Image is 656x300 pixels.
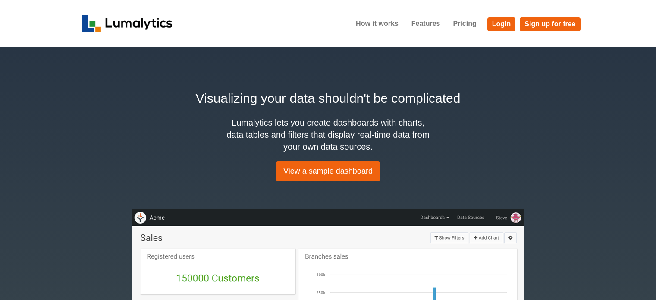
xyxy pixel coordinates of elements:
img: logo_v2-f34f87db3d4d9f5311d6c47995059ad6168825a3e1eb260e01c8041e89355404.png [82,15,173,32]
h2: Visualizing your data shouldn't be complicated [82,88,574,108]
a: View a sample dashboard [276,161,380,181]
a: Pricing [446,13,483,35]
a: Features [405,13,447,35]
a: How it works [349,13,405,35]
h4: Lumalytics lets you create dashboards with charts, data tables and filters that display real-time... [225,117,432,153]
a: Sign up for free [520,17,580,31]
a: Login [487,17,516,31]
